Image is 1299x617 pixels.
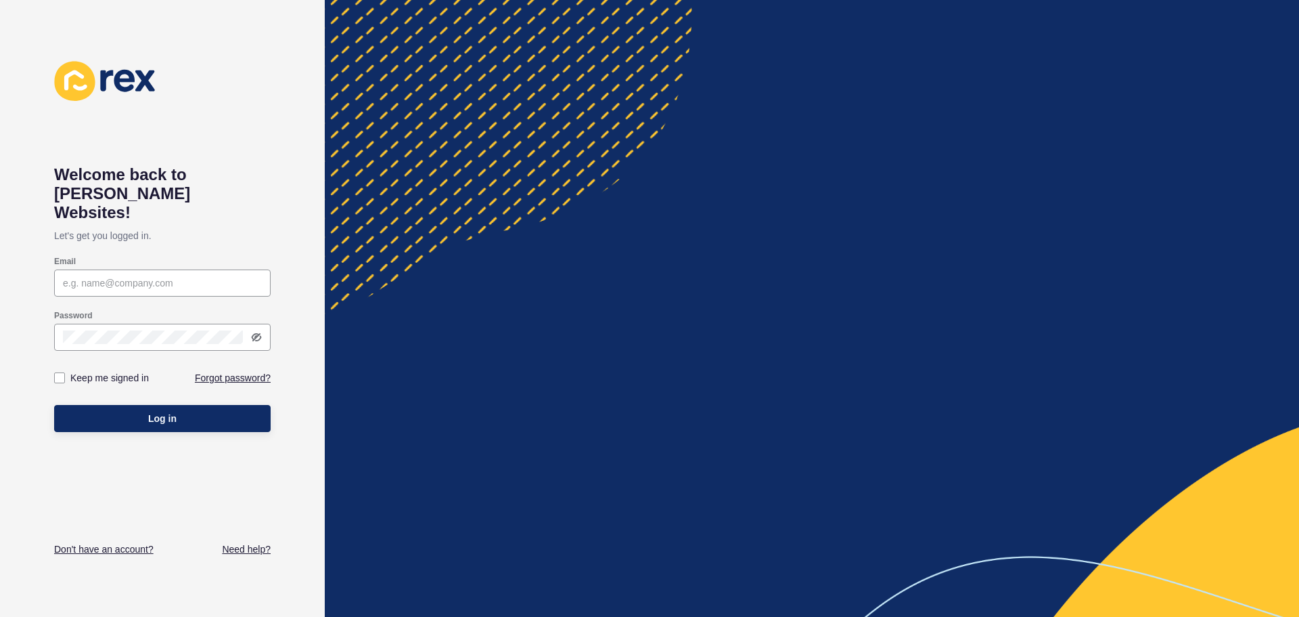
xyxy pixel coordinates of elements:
[63,276,262,290] input: e.g. name@company.com
[70,371,149,385] label: Keep me signed in
[54,256,76,267] label: Email
[54,405,271,432] button: Log in
[54,542,154,556] a: Don't have an account?
[54,310,93,321] label: Password
[148,412,177,425] span: Log in
[54,165,271,222] h1: Welcome back to [PERSON_NAME] Websites!
[195,371,271,385] a: Forgot password?
[54,222,271,249] p: Let's get you logged in.
[222,542,271,556] a: Need help?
